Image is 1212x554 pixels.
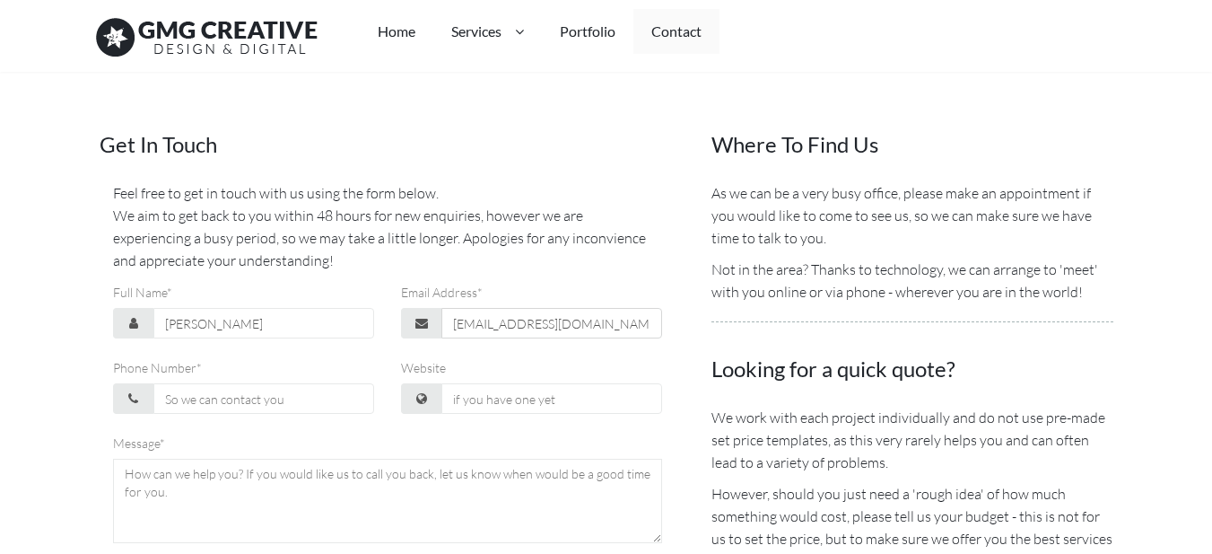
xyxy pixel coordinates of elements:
[113,356,202,379] label: Phone Number*
[95,9,319,63] img: Give Me Gimmicks logo
[633,9,719,54] a: Contact
[401,356,446,379] label: Website
[153,383,374,414] input: So we can contact you
[441,383,662,414] input: if you have one yet
[401,281,483,303] label: Email Address*
[441,308,662,339] input: Your Email Address
[113,182,663,272] p: Feel free to get in touch with us using the form below. We aim to get back to you within 48 hours...
[711,182,1113,250] p: As we can be a very busy office, please make an appointment if you would like to come to see us, ...
[100,134,217,155] span: Get In Touch
[542,9,633,54] a: Portfolio
[711,259,1113,303] p: Not in the area? Thanks to technology, we can arrange to 'meet' with you online or via phone - wh...
[433,9,542,54] a: Services
[360,9,433,54] a: Home
[711,134,878,155] span: Where To Find Us
[711,407,1113,474] p: We work with each project individually and do not use pre-made set price templates, as this very ...
[113,432,165,454] label: Message*
[153,308,374,339] input: Full Name
[711,358,955,380] span: Looking for a quick quote?
[113,281,172,303] label: Full Name*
